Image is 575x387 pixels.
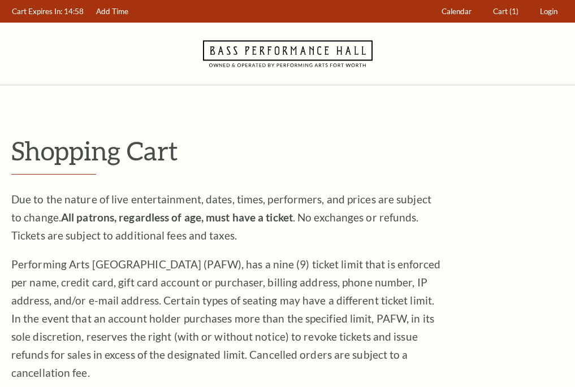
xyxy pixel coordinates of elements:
[509,7,518,16] span: (1)
[493,7,508,16] span: Cart
[11,255,441,382] p: Performing Arts [GEOGRAPHIC_DATA] (PAFW), has a nine (9) ticket limit that is enforced per name, ...
[535,1,563,23] a: Login
[540,7,557,16] span: Login
[442,7,472,16] span: Calendar
[488,1,524,23] a: Cart (1)
[12,7,62,16] span: Cart Expires In:
[91,1,134,23] a: Add Time
[61,211,293,224] strong: All patrons, regardless of age, must have a ticket
[11,193,431,242] span: Due to the nature of live entertainment, dates, times, performers, and prices are subject to chan...
[11,136,564,165] p: Shopping Cart
[436,1,477,23] a: Calendar
[64,7,84,16] span: 14:58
